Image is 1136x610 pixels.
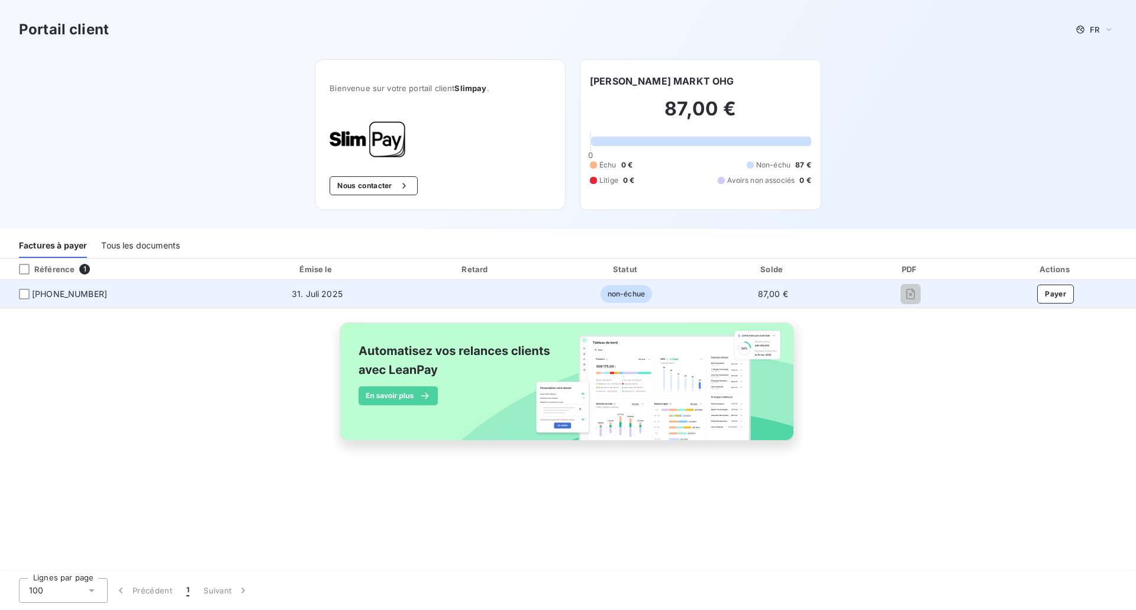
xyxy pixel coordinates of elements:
div: Retard [402,263,550,275]
img: banner [329,315,807,461]
h2: 87,00 € [590,97,811,133]
span: 100 [29,585,43,596]
span: Non-échu [756,160,790,170]
div: Tous les documents [101,233,180,258]
span: Échu [599,160,617,170]
div: Statut [554,263,698,275]
div: Actions [978,263,1134,275]
span: [PHONE_NUMBER] [32,288,107,300]
span: 31. Juli 2025 [292,289,343,299]
button: Nous contacter [330,176,417,195]
span: 0 € [621,160,632,170]
span: FR [1090,25,1099,34]
button: Suivant [196,578,256,603]
h3: Portail client [19,19,109,40]
span: Litige [599,175,618,186]
span: 87,00 € [758,289,788,299]
span: 87 € [795,160,811,170]
span: 0 [588,150,593,160]
span: 0 € [623,175,634,186]
div: Référence [9,264,75,275]
span: 1 [79,264,90,275]
span: 1 [186,585,189,596]
h6: [PERSON_NAME] MARKT OHG [590,74,734,88]
span: Bienvenue sur votre portail client . [330,83,551,93]
span: Slimpay [454,83,486,93]
span: Avoirs non associés [727,175,795,186]
button: Précédent [108,578,179,603]
button: Payer [1037,285,1074,304]
div: PDF [848,263,973,275]
div: Émise le [237,263,398,275]
button: 1 [179,578,196,603]
img: Company logo [330,121,405,157]
div: Factures à payer [19,233,87,258]
span: 0 € [799,175,811,186]
span: non-échue [601,285,652,303]
div: Solde [703,263,843,275]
